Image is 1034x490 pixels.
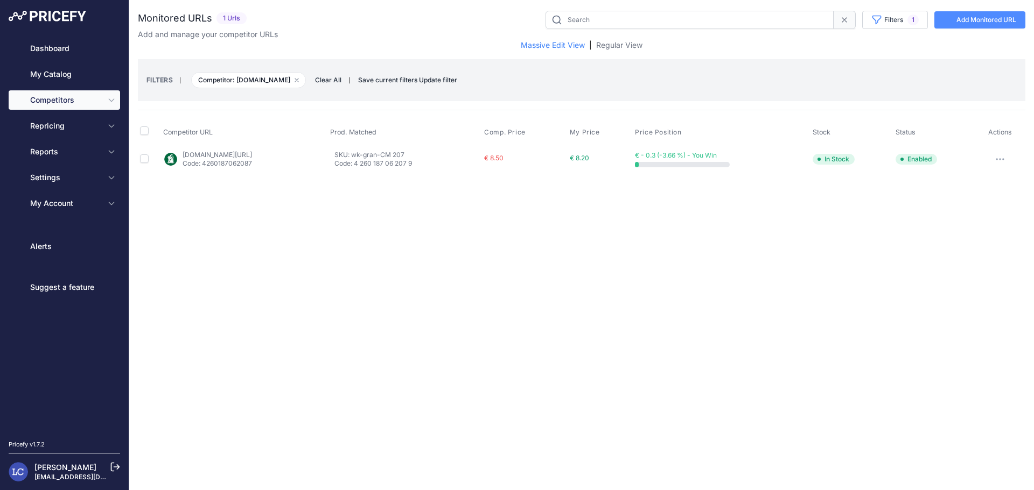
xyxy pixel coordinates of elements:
span: Price Position [635,128,681,137]
nav: Sidebar [9,39,120,427]
button: Filters1 [862,11,928,29]
span: Stock [813,128,830,136]
span: Repricing [30,120,101,131]
button: Comp. Price [484,128,528,137]
a: [EMAIL_ADDRESS][DOMAIN_NAME] [34,473,147,481]
span: 1 Urls [216,12,247,25]
button: Settings [9,168,120,187]
small: FILTERS [146,76,173,84]
button: Reports [9,142,120,161]
span: Comp. Price [484,128,526,137]
small: | [348,77,350,83]
p: Code: 4 260 187 06 207 9 [334,159,480,168]
a: [PERSON_NAME] [34,463,96,472]
a: Regular View [596,40,642,51]
span: | [589,40,592,51]
span: € 8.50 [484,154,504,162]
p: Code: 4260187062087 [183,159,252,168]
a: Dashboard [9,39,120,58]
span: Settings [30,172,101,183]
span: Save current filters [358,76,417,84]
span: Competitors [30,95,101,105]
span: € 8.20 [570,154,589,162]
input: Search [546,11,834,29]
button: My Price [570,128,602,137]
img: Pricefy Logo [9,11,86,22]
a: Suggest a feature [9,278,120,297]
button: Price Position [635,128,683,137]
p: SKU: wk-gran-CM 207 [334,151,480,159]
button: Repricing [9,116,120,136]
span: Reports [30,146,101,157]
span: Enabled [896,154,937,165]
button: My Account [9,194,120,213]
small: | [173,77,187,83]
a: [DOMAIN_NAME][URL] [183,151,252,159]
span: Status [896,128,916,136]
span: Actions [988,128,1012,136]
p: Add and manage your competitor URLs [138,29,278,40]
span: Prod. Matched [330,128,376,136]
span: € - 0.3 (-3.66 %) - You Win [635,151,717,159]
a: Add Monitored URL [934,11,1025,29]
span: Competitor: [DOMAIN_NAME] [191,72,306,88]
span: In Stock [813,154,855,165]
button: Competitors [9,90,120,110]
span: Competitor URL [163,128,213,136]
span: Update filter [419,76,457,84]
a: Alerts [9,237,120,256]
a: My Catalog [9,65,120,84]
span: 1 [907,15,919,25]
div: Pricefy v1.7.2 [9,440,45,449]
a: Massive Edit View [521,40,585,51]
h2: Monitored URLs [138,11,212,26]
button: Clear All [310,75,347,86]
span: My Account [30,198,101,209]
span: My Price [570,128,600,137]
